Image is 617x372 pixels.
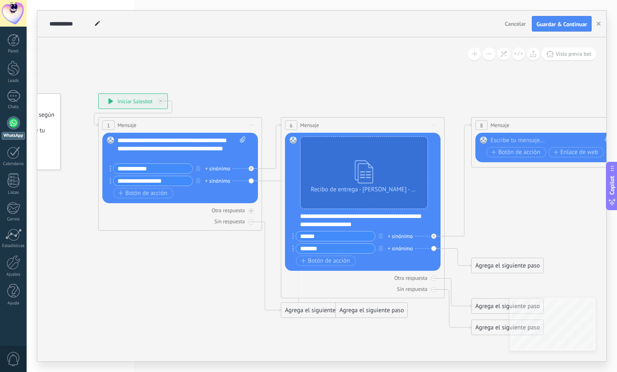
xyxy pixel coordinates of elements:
span: Guardar & Continuar [536,21,587,27]
div: Agrega el siguiente paso [472,259,543,272]
div: + sinónimo [205,177,230,185]
div: Sin respuesta [397,286,427,293]
span: Mensaje [118,121,136,129]
span: Botón de acción [118,190,167,197]
div: Chats [2,104,25,110]
span: Botón de acción [491,149,540,156]
div: Otra respuesta [212,207,245,214]
button: Guardar & Continuar [532,16,592,32]
div: Ajustes [2,272,25,277]
div: Estadísticas [2,243,25,249]
div: + sinónimo [388,232,413,240]
button: Botón de acción [296,256,356,266]
div: Agrega el siguiente paso [472,299,543,313]
div: Agrega el siguiente paso [281,304,353,317]
div: Calendario [2,161,25,167]
button: Botón de acción [486,147,546,157]
span: Botón de acción [301,258,350,264]
div: Correo [2,217,25,222]
div: + sinónimo [388,245,413,253]
div: Iniciar Salesbot [99,94,167,109]
div: Listas [2,190,25,195]
span: Vista previa bot [556,50,591,57]
span: 6 [289,122,292,129]
button: Vista previa bot [542,48,596,60]
button: Botón de acción [113,188,173,198]
span: Mensaje [490,121,509,129]
span: Mensaje [300,121,319,129]
div: Otra respuesta [394,274,427,281]
div: Ayuda [2,301,25,306]
span: Cancelar [505,20,526,27]
button: Enlace de web [549,147,604,157]
div: + sinónimo [205,165,230,173]
button: Cancelar [502,18,529,30]
span: Enlace de web [554,149,598,156]
div: WhatsApp [2,132,25,140]
div: Sin respuesta [215,218,245,225]
span: 8 [480,122,483,129]
div: Recibo de entrega - [PERSON_NAME] - WH_IN_00047.pdf [301,186,427,194]
div: Panel [2,49,25,54]
span: Copilot [608,176,616,195]
div: Agrega el siguiente paso [336,304,407,317]
div: Leads [2,78,25,84]
div: Agrega el siguiente paso [472,321,543,334]
span: 1 [107,122,110,129]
